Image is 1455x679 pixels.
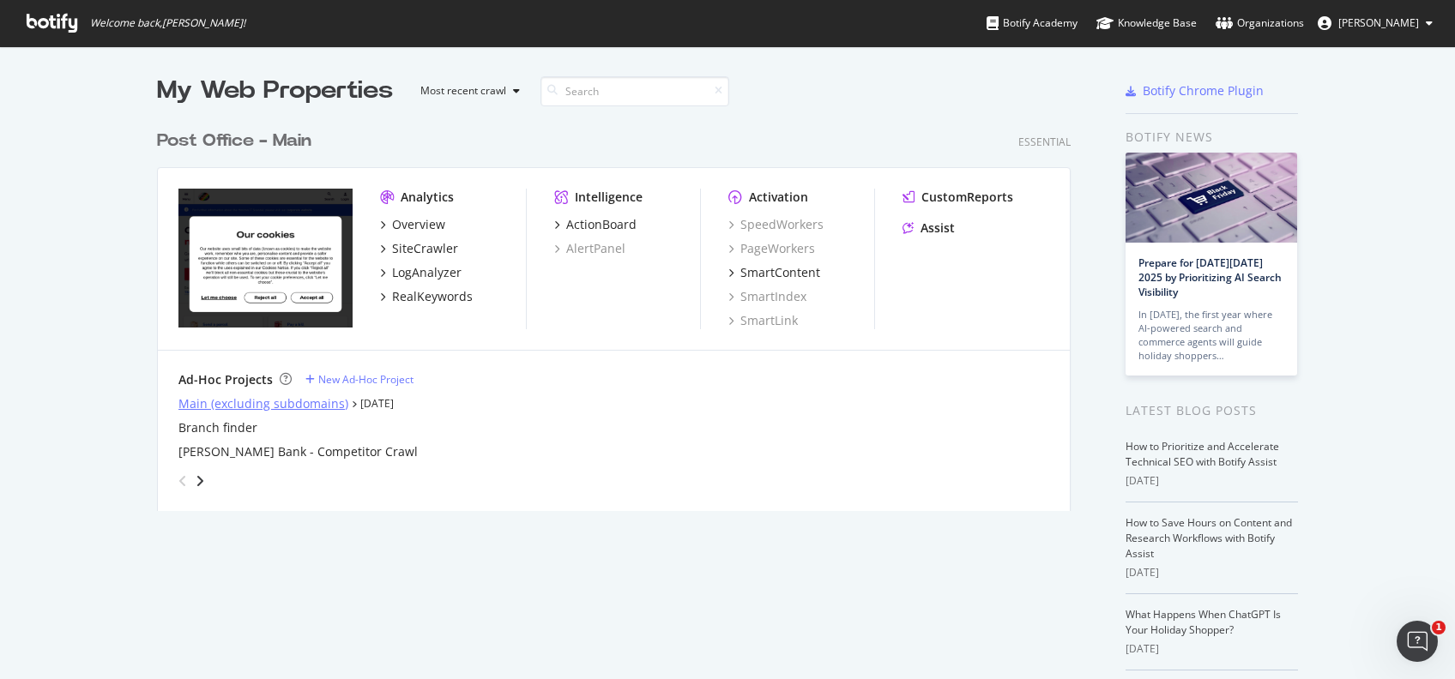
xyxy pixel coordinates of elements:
[566,216,637,233] div: ActionBoard
[1126,515,1292,561] a: How to Save Hours on Content and Research Workflows with Botify Assist
[178,395,348,412] a: Main (excluding subdomains)
[172,467,194,495] div: angle-left
[1216,15,1304,32] div: Organizations
[380,264,462,281] a: LogAnalyzer
[1397,621,1438,662] iframe: Intercom live chat
[157,74,393,108] div: My Web Properties
[921,189,1013,206] div: CustomReports
[1143,82,1264,99] div: Botify Chrome Plugin
[392,216,445,233] div: Overview
[728,216,824,233] a: SpeedWorkers
[1096,15,1197,32] div: Knowledge Base
[554,216,637,233] a: ActionBoard
[407,77,527,105] button: Most recent crawl
[1126,82,1264,99] a: Botify Chrome Plugin
[921,219,955,237] div: Assist
[380,216,445,233] a: Overview
[178,189,353,327] img: *postoffice.co.uk
[728,240,815,257] a: PageWorkers
[1126,607,1281,637] a: What Happens When ChatGPT Is Your Holiday Shopper?
[1126,565,1298,580] div: [DATE]
[194,472,206,490] div: angle-right
[1126,641,1298,657] div: [DATE]
[157,129,311,153] div: Post Office - Main
[380,288,473,305] a: RealKeywords
[903,219,955,237] a: Assist
[728,288,806,305] a: SmartIndex
[1126,128,1298,147] div: Botify news
[157,108,1084,511] div: grid
[318,372,414,387] div: New Ad-Hoc Project
[554,240,625,257] a: AlertPanel
[1126,473,1298,489] div: [DATE]
[178,371,273,388] div: Ad-Hoc Projects
[903,189,1013,206] a: CustomReports
[749,189,808,206] div: Activation
[392,264,462,281] div: LogAnalyzer
[740,264,820,281] div: SmartContent
[728,312,798,329] a: SmartLink
[1304,9,1446,37] button: [PERSON_NAME]
[540,76,729,106] input: Search
[401,189,454,206] div: Analytics
[392,288,473,305] div: RealKeywords
[178,419,257,436] a: Branch finder
[987,15,1078,32] div: Botify Academy
[1126,153,1297,243] img: Prepare for Black Friday 2025 by Prioritizing AI Search Visibility
[1138,255,1282,299] a: Prepare for [DATE][DATE] 2025 by Prioritizing AI Search Visibility
[420,86,506,96] div: Most recent crawl
[360,396,394,411] a: [DATE]
[1338,15,1419,30] span: Camilo Ramirez
[1018,135,1071,149] div: Essential
[305,372,414,387] a: New Ad-Hoc Project
[728,264,820,281] a: SmartContent
[178,443,418,460] a: [PERSON_NAME] Bank - Competitor Crawl
[1432,621,1446,634] span: 1
[90,16,245,30] span: Welcome back, [PERSON_NAME] !
[157,129,318,153] a: Post Office - Main
[1138,308,1284,363] div: In [DATE], the first year where AI-powered search and commerce agents will guide holiday shoppers…
[392,240,458,257] div: SiteCrawler
[380,240,458,257] a: SiteCrawler
[575,189,643,206] div: Intelligence
[1126,439,1279,469] a: How to Prioritize and Accelerate Technical SEO with Botify Assist
[1126,401,1298,420] div: Latest Blog Posts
